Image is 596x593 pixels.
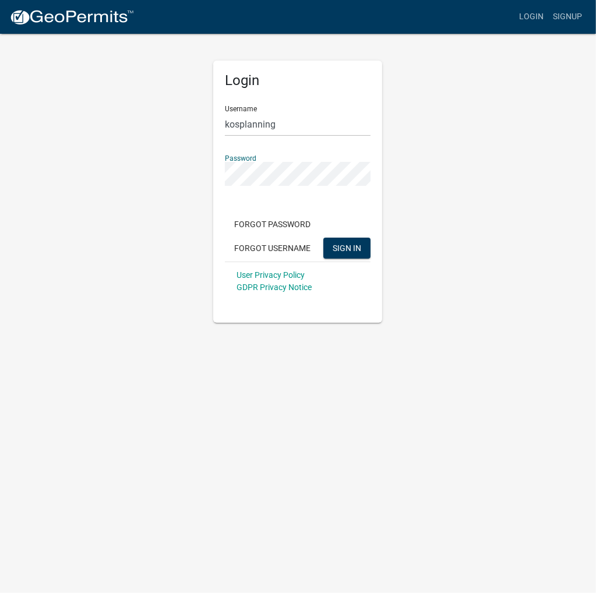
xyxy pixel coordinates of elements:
button: Forgot Username [225,238,320,259]
h5: Login [225,72,371,89]
a: GDPR Privacy Notice [237,283,312,292]
a: Signup [548,6,587,28]
a: User Privacy Policy [237,270,305,280]
button: Forgot Password [225,214,320,235]
span: SIGN IN [333,243,361,252]
a: Login [514,6,548,28]
button: SIGN IN [323,238,371,259]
